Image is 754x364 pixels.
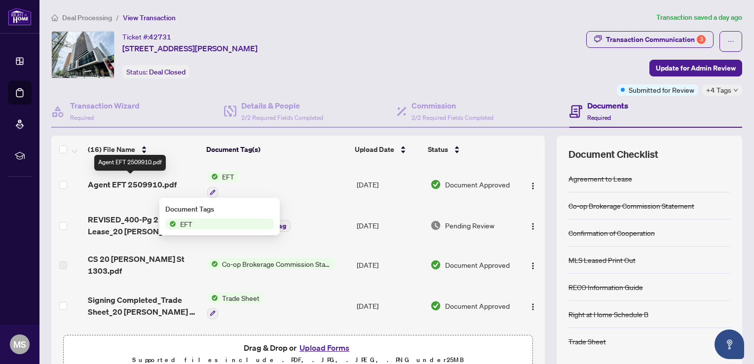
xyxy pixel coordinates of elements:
[88,179,177,190] span: Agent EFT 2509910.pdf
[525,298,541,314] button: Logo
[149,33,171,41] span: 42731
[587,100,628,111] h4: Documents
[568,227,655,238] div: Confirmation of Cooperation
[207,292,264,319] button: Status IconTrade Sheet
[568,336,606,347] div: Trade Sheet
[207,171,238,198] button: Status IconEFT
[733,88,738,93] span: down
[727,38,734,45] span: ellipsis
[355,144,394,155] span: Upload Date
[244,341,352,354] span: Drag & Drop or
[165,218,176,229] img: Status Icon
[84,136,202,163] th: (16) File Name
[351,136,424,163] th: Upload Date
[430,220,441,231] img: Document Status
[529,182,537,190] img: Logo
[353,206,427,245] td: [DATE]
[606,32,706,47] div: Transaction Communication
[412,100,493,111] h4: Commission
[52,32,114,78] img: IMG-C12252300_1.jpg
[430,179,441,190] img: Document Status
[697,35,706,44] div: 3
[424,136,516,163] th: Status
[122,65,189,78] div: Status:
[207,258,335,269] button: Status IconCo-op Brokerage Commission Statement
[428,144,448,155] span: Status
[715,329,744,359] button: Open asap
[297,341,352,354] button: Upload Forms
[525,257,541,273] button: Logo
[353,285,427,327] td: [DATE]
[412,114,493,121] span: 2/2 Required Fields Completed
[445,259,510,270] span: Document Approved
[587,114,611,121] span: Required
[149,68,186,76] span: Deal Closed
[165,204,274,215] div: Document Tags
[241,114,323,121] span: 2/2 Required Fields Completed
[88,144,135,155] span: (16) File Name
[122,31,171,42] div: Ticket #:
[445,300,510,311] span: Document Approved
[218,171,238,182] span: EFT
[207,292,218,303] img: Status Icon
[122,42,258,54] span: [STREET_ADDRESS][PERSON_NAME]
[430,259,441,270] img: Document Status
[656,12,742,23] article: Transaction saved a day ago
[62,13,112,22] span: Deal Processing
[568,147,658,161] span: Document Checklist
[207,171,218,182] img: Status Icon
[656,60,736,76] span: Update for Admin Review
[568,282,643,292] div: RECO Information Guide
[629,84,694,95] span: Submitted for Review
[586,31,714,48] button: Transaction Communication3
[445,220,494,231] span: Pending Review
[568,200,694,211] div: Co-op Brokerage Commission Statement
[706,84,731,96] span: +4 Tags
[529,303,537,311] img: Logo
[525,177,541,192] button: Logo
[568,255,636,265] div: MLS Leased Print Out
[353,245,427,285] td: [DATE]
[568,173,632,184] div: Agreement to Lease
[88,214,199,237] span: REVISED_400-Pg 2 3_ Lease_20 [PERSON_NAME][GEOGRAPHIC_DATA] 1303.pdf
[8,7,32,26] img: logo
[529,222,537,230] img: Logo
[88,253,199,277] span: CS 20 [PERSON_NAME] St 1303.pdf
[649,60,742,76] button: Update for Admin Review
[353,163,427,206] td: [DATE]
[568,309,648,320] div: Right at Home Schedule B
[202,136,351,163] th: Document Tag(s)
[51,14,58,21] span: home
[207,258,218,269] img: Status Icon
[218,292,264,303] span: Trade Sheet
[13,337,26,351] span: MS
[176,218,196,229] span: EFT
[218,258,335,269] span: Co-op Brokerage Commission Statement
[430,300,441,311] img: Document Status
[123,13,176,22] span: View Transaction
[88,294,199,318] span: Signing Completed_Trade Sheet_20 [PERSON_NAME] St 1303.pdf
[241,100,323,111] h4: Details & People
[70,114,94,121] span: Required
[445,179,510,190] span: Document Approved
[116,12,119,23] li: /
[525,218,541,233] button: Logo
[94,155,166,171] div: Agent EFT 2509910.pdf
[529,262,537,270] img: Logo
[70,100,140,111] h4: Transaction Wizard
